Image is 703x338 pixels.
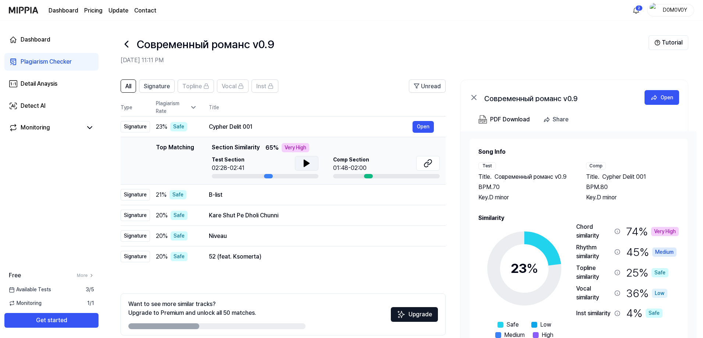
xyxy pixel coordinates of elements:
[527,260,538,276] span: %
[661,93,673,102] div: Open
[4,53,99,71] a: Plagiarism Checker
[397,310,406,319] img: Sparkles
[576,223,611,240] div: Chord similarity
[134,6,156,15] a: Contact
[626,305,663,321] div: 4 %
[645,90,679,105] button: Open
[169,190,186,199] div: Safe
[171,252,188,261] div: Safe
[478,193,571,202] div: Key. D minor
[21,35,50,44] div: Dashboard
[125,82,131,91] span: All
[121,56,649,65] h2: [DATE] 11:11 PM
[9,299,42,307] span: Monitoring
[171,211,188,220] div: Safe
[477,112,531,127] button: PDF Download
[9,286,51,293] span: Available Tests
[661,6,689,14] div: D0M0V0Y
[632,6,640,15] img: 알림
[478,183,571,192] div: BPM. 70
[251,79,278,93] button: Inst
[626,264,668,281] div: 25 %
[652,289,667,298] div: Low
[652,268,668,277] div: Safe
[576,284,611,302] div: Vocal similarity
[21,102,46,110] div: Detect AI
[156,191,167,199] span: 21 %
[156,143,194,178] div: Top Matching
[9,271,21,280] span: Free
[222,82,236,91] span: Vocal
[511,259,538,278] div: 23
[576,264,611,281] div: Topline similarity
[478,162,496,170] div: Test
[333,156,369,164] span: Comp Section
[87,299,94,307] span: 1 / 1
[478,147,679,156] h2: Song Info
[144,82,170,91] span: Signature
[586,172,599,181] span: Title .
[212,164,245,172] div: 02:28-02:41
[478,214,679,223] h2: Similarity
[212,156,245,164] span: Test Section
[478,115,487,124] img: PDF Download
[586,162,606,170] div: Comp
[21,57,72,66] div: Plagiarism Checker
[649,35,688,50] button: Tutorial
[495,172,567,181] span: Современный романс v0.9
[121,189,150,200] div: Signature
[256,82,266,91] span: Inst
[217,79,249,93] button: Vocal
[646,309,663,318] div: Safe
[391,313,438,320] a: SparklesUpgrade
[586,183,679,192] div: BPM. 80
[635,5,643,11] div: 2
[652,248,677,257] div: Medium
[654,40,660,46] img: Help
[49,6,78,15] a: Dashboard
[209,211,434,220] div: Kare Shut Pe Dholi Chunni
[121,79,136,93] button: All
[209,99,446,116] th: Title
[121,121,150,132] div: Signature
[178,79,214,93] button: Topline
[484,93,631,102] div: Современный романс v0.9
[576,309,611,318] div: Inst similarity
[4,97,99,115] a: Detect AI
[421,82,441,91] span: Unread
[586,193,679,202] div: Key. D minor
[84,6,103,15] a: Pricing
[171,231,188,241] div: Safe
[576,243,611,261] div: Rhythm similarity
[156,232,168,241] span: 20 %
[490,115,530,124] div: PDF Download
[156,211,168,220] span: 20 %
[553,115,568,124] div: Share
[108,6,128,15] a: Update
[650,3,659,18] img: profile
[21,79,57,88] div: Detail Anaysis
[156,252,168,261] span: 20 %
[209,191,434,199] div: B-list
[282,143,309,152] div: Very High
[651,227,679,236] div: Very High
[156,122,167,131] span: 23 %
[209,252,434,261] div: 52 (feat. Ksomerta)
[77,272,94,279] a: More
[265,143,279,152] span: 65 %
[156,100,197,115] div: Plagiarism Rate
[139,79,175,93] button: Signature
[506,320,519,329] span: Safe
[4,75,99,93] a: Detail Anaysis
[333,164,369,172] div: 01:48-02:00
[630,4,642,16] button: 알림2
[128,300,256,317] div: Want to see more similar tracks? Upgrade to Premium and unlock all 50 matches.
[209,232,434,241] div: Niveau
[413,121,434,133] button: Open
[212,143,260,152] span: Section Similarity
[626,243,677,261] div: 45 %
[626,223,679,240] div: 74 %
[21,123,50,132] div: Monitoring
